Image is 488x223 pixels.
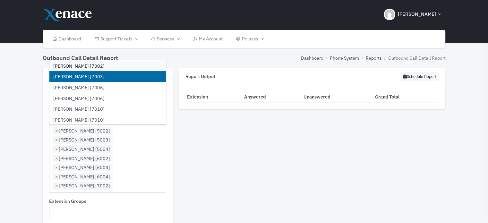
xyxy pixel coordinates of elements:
[380,3,445,26] button: [PERSON_NAME]
[53,127,113,135] li: Marc Philip [5002]
[55,127,58,134] span: ×
[243,92,302,102] th: Answered
[55,136,58,143] span: ×
[49,93,166,104] li: [PERSON_NAME] [7006]
[49,115,166,125] li: [PERSON_NAME] [7010]
[55,182,58,189] span: ×
[185,73,215,79] h6: Report Output
[55,155,58,162] span: ×
[302,92,373,102] th: Unanswered
[49,198,86,205] label: Extension Groups
[373,92,439,102] th: Grand Total
[365,55,381,62] a: Reports
[49,82,166,93] li: [PERSON_NAME] [7006]
[88,30,144,48] a: Support Tickets
[301,55,323,62] a: Dashboard
[53,155,113,162] li: David Gray [6002]
[53,173,113,181] li: Glyn Lashmar [6004]
[398,11,436,18] span: [PERSON_NAME]
[49,71,166,82] li: [PERSON_NAME] [7003]
[55,173,58,180] span: ×
[53,145,113,153] li: David Riddleston [5004]
[43,55,118,62] h4: Outbound Call Detail Report
[53,182,113,190] li: Steve Shippey [7002]
[55,164,58,171] span: ×
[53,136,113,144] li: Ashley Ager [5003]
[144,30,186,48] a: Services
[46,30,88,48] a: Dashboard
[186,30,229,48] a: My Account
[53,164,113,171] li: Joseph Smith [6003]
[49,104,166,115] li: [PERSON_NAME] [7010]
[55,146,58,153] span: ×
[49,61,166,72] li: [PERSON_NAME] [7002]
[384,9,395,20] img: Header Avatar
[381,55,445,62] li: Outbound Call Detail Report
[400,72,439,81] button: Schedule Report
[229,30,270,48] a: Policies
[185,92,243,102] th: Extension
[330,55,359,62] a: Phone System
